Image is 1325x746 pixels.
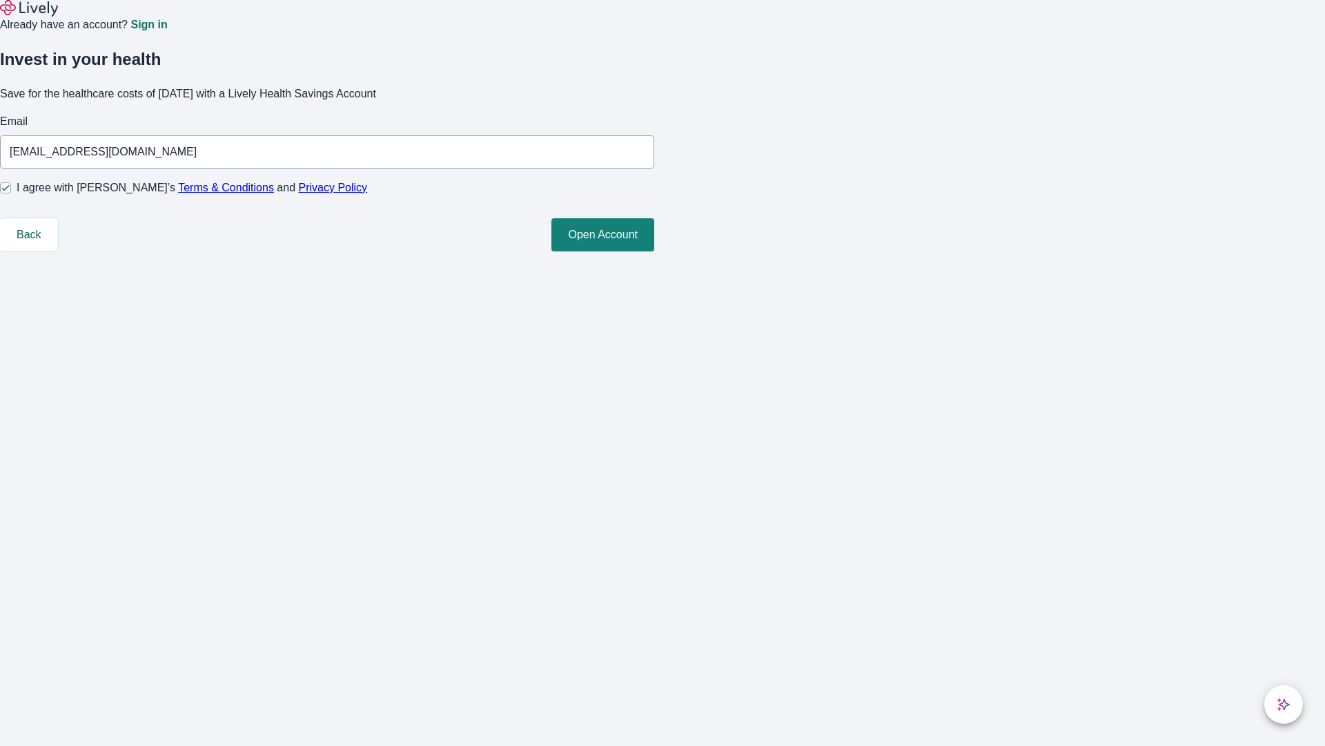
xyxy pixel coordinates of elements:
svg: Lively AI Assistant [1277,698,1290,711]
button: Open Account [551,218,654,251]
button: chat [1264,685,1303,724]
a: Terms & Conditions [178,182,274,193]
span: I agree with [PERSON_NAME]’s and [17,180,367,196]
a: Sign in [130,19,167,30]
a: Privacy Policy [299,182,368,193]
